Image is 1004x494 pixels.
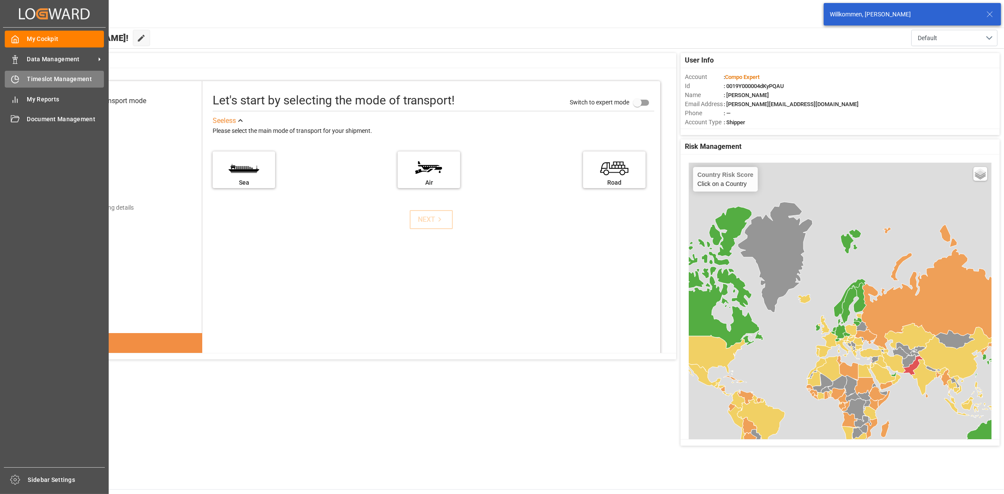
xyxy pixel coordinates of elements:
div: Click on a Country [697,171,753,187]
div: Road [587,178,641,187]
span: Document Management [27,115,104,124]
span: Compo Expert [725,74,759,80]
div: Willkommen, [PERSON_NAME] [830,10,978,19]
a: Timeslot Management [5,71,104,88]
span: User Info [685,55,714,66]
span: Data Management [27,55,95,64]
a: Document Management [5,111,104,128]
span: Id [685,82,724,91]
span: : [PERSON_NAME][EMAIL_ADDRESS][DOMAIN_NAME] [724,101,859,107]
div: Air [402,178,456,187]
span: Default [918,34,937,43]
span: Phone [685,109,724,118]
div: Let's start by selecting the mode of transport! [213,91,455,110]
span: : Shipper [724,119,745,126]
span: Risk Management [685,142,741,152]
div: Please select the main mode of transport for your shipment. [213,126,654,136]
span: Email Address [685,100,724,109]
span: Account [685,72,724,82]
span: Account Type [685,118,724,127]
span: My Reports [27,95,104,104]
span: Switch to expert mode [570,99,629,106]
button: open menu [911,30,998,46]
h4: Country Risk Score [697,171,753,178]
span: : [724,74,759,80]
span: : [PERSON_NAME] [724,92,769,98]
span: : — [724,110,731,116]
span: Timeslot Management [27,75,104,84]
span: Name [685,91,724,100]
a: Layers [973,167,987,181]
a: My Cockpit [5,31,104,47]
span: Hello [PERSON_NAME]! [36,30,129,46]
button: NEXT [410,210,453,229]
div: NEXT [418,214,444,225]
div: Sea [217,178,271,187]
a: My Reports [5,91,104,107]
span: : 0019Y000004dKyPQAU [724,83,784,89]
span: My Cockpit [27,35,104,44]
div: See less [213,116,236,126]
span: Sidebar Settings [28,475,105,485]
div: Select transport mode [79,96,146,106]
